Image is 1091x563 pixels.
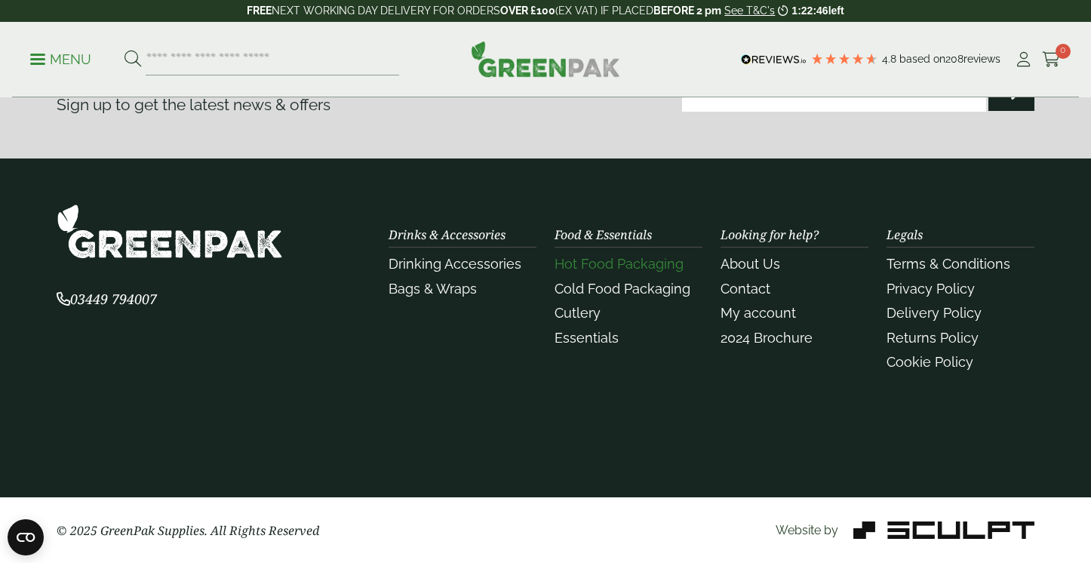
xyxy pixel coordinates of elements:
a: Privacy Policy [887,281,975,297]
a: See T&C's [724,5,775,17]
strong: FREE [247,5,272,17]
i: My Account [1014,52,1033,67]
span: 1:22:46 [791,5,828,17]
a: Cutlery [555,305,601,321]
span: Based on [899,53,945,65]
img: Sculpt [853,521,1034,539]
strong: OVER £100 [500,5,555,17]
span: left [828,5,844,17]
img: REVIEWS.io [741,54,807,65]
button: Open CMP widget [8,519,44,555]
i: Cart [1042,52,1061,67]
p: © 2025 GreenPak Supplies. All Rights Reserved [57,521,370,540]
div: 4.79 Stars [810,52,878,66]
span: 03449 794007 [57,290,157,308]
a: 0 [1042,48,1061,71]
a: Terms & Conditions [887,256,1010,272]
a: Bags & Wraps [389,281,477,297]
span: 0 [1056,44,1071,59]
a: 03449 794007 [57,293,157,307]
a: Delivery Policy [887,305,982,321]
a: About Us [721,256,780,272]
a: 2024 Brochure [721,330,813,346]
a: Cold Food Packaging [555,281,690,297]
a: Cookie Policy [887,354,973,370]
img: GreenPak Supplies [57,204,283,259]
span: Website by [776,523,838,537]
a: Returns Policy [887,330,979,346]
a: Essentials [555,330,619,346]
span: reviews [963,53,1000,65]
a: My account [721,305,796,321]
span: 4.8 [882,53,899,65]
p: Sign up to get the latest news & offers [57,93,496,117]
a: Drinking Accessories [389,256,521,272]
strong: BEFORE 2 pm [653,5,721,17]
a: Hot Food Packaging [555,256,684,272]
a: Menu [30,51,91,66]
span: 208 [945,53,963,65]
img: GreenPak Supplies [471,41,620,77]
a: Contact [721,281,770,297]
p: Menu [30,51,91,69]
